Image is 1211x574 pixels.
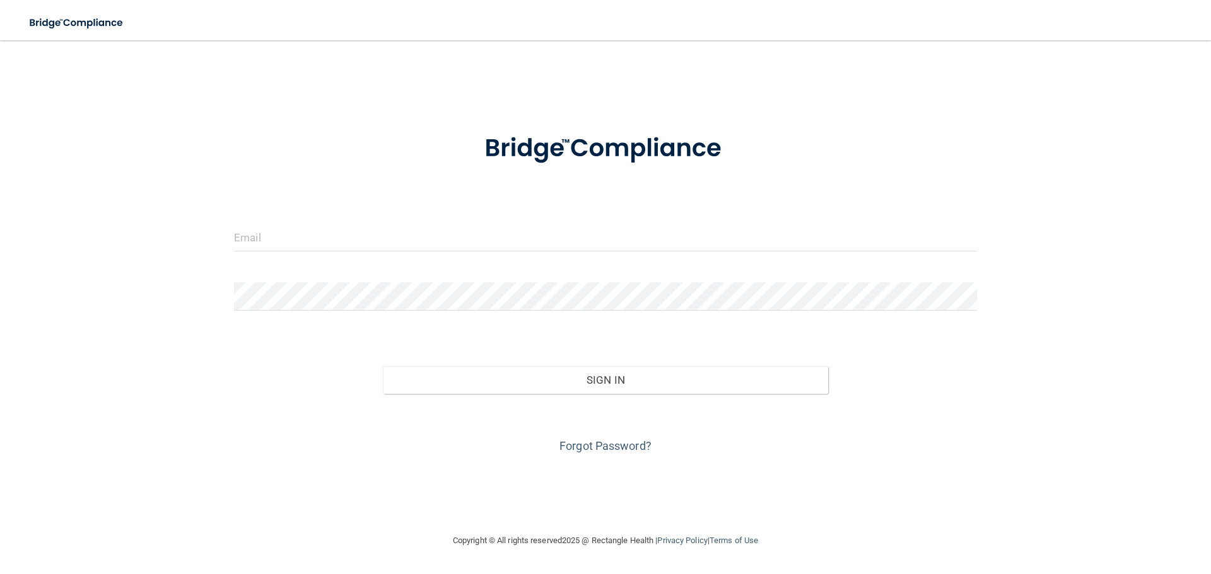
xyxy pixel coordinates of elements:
[459,116,752,181] img: bridge_compliance_login_screen.278c3ca4.svg
[559,439,652,452] a: Forgot Password?
[234,223,977,251] input: Email
[383,366,829,394] button: Sign In
[710,536,758,545] a: Terms of Use
[19,10,135,36] img: bridge_compliance_login_screen.278c3ca4.svg
[375,520,836,561] div: Copyright © All rights reserved 2025 @ Rectangle Health | |
[657,536,707,545] a: Privacy Policy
